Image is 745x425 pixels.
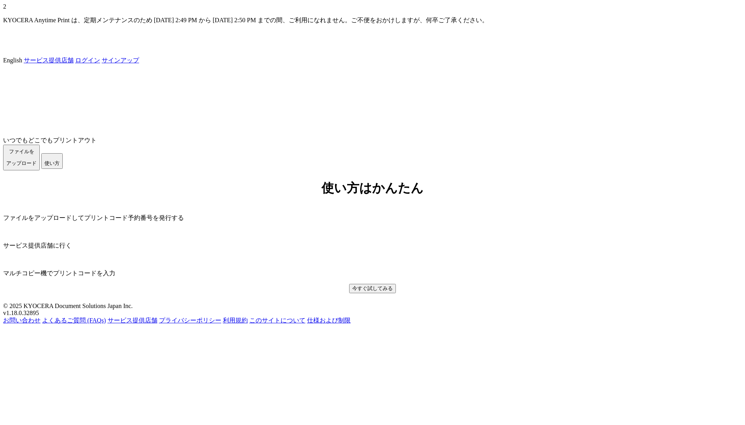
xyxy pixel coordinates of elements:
[307,317,351,324] a: 仕様および制限
[3,317,41,324] a: お問い合わせ
[3,242,742,250] p: サービス提供店舗に行く
[75,57,100,64] a: ログイン
[24,57,74,64] a: サービス提供店舗
[223,317,248,324] a: 利用規約
[108,317,157,324] a: サービス提供店舗
[3,137,97,143] a: いつでもどこでもプリントアウト
[42,317,106,324] a: よくあるご質問 (FAQs)
[3,57,22,64] a: English
[3,214,742,222] p: ファイルをアップロードしてプリントコード予約番号を発行する
[249,317,305,324] a: このサイトについて
[6,149,37,166] span: ファイルを ​​アップロード
[3,180,742,197] h1: 使い方はかんたん
[3,3,742,10] div: 2
[3,303,133,309] span: © 2025 KYOCERA Document Solutions Japan Inc.
[102,57,139,64] a: サインアップ
[3,310,39,316] span: v1.18.0.32895
[159,317,221,324] a: プライバシーポリシー
[3,145,40,170] button: ファイルを​​アップロード
[3,16,742,25] p: KYOCERA Anytime Print は、定期メンテナンスのため [DATE] 2:49 PM から [DATE] 2:50 PM までの間、ご利用になれません。ご不便をおかけしますが、何...
[3,269,742,278] p: マルチコピー機でプリントコードを入力
[41,153,63,169] button: 使い方
[349,284,396,293] button: 今すぐ試してみる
